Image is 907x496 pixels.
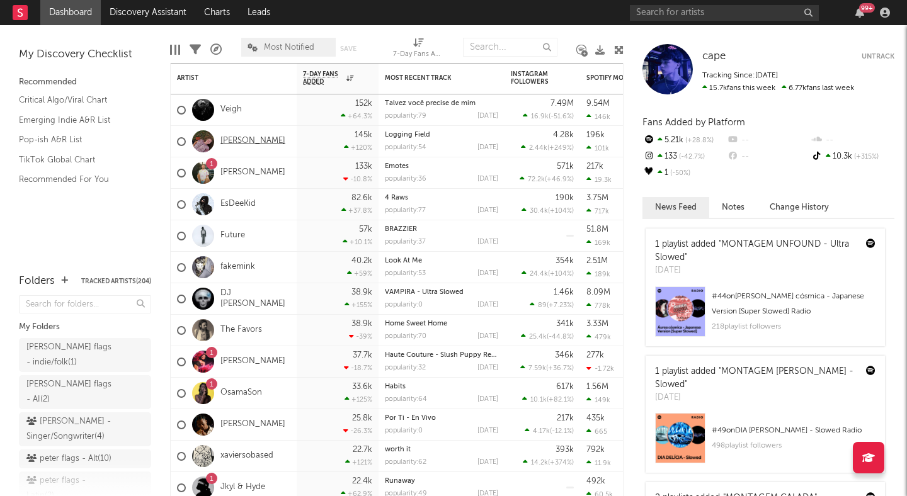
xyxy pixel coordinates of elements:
div: 717k [586,207,609,215]
div: 792k [586,446,605,454]
a: Haute Couture - Slush Puppy Remix [385,352,503,359]
div: Logging Field [385,132,498,138]
div: popularity: 54 [385,144,426,151]
span: +104 % [550,208,572,215]
div: 40.2k [351,257,372,265]
div: [DATE] [477,302,498,308]
span: -42.7 % [677,154,705,161]
a: Emotes [385,163,409,170]
div: 37.7k [353,351,372,359]
div: 4 Raws [385,194,498,201]
div: -- [726,149,810,165]
span: +249 % [549,145,572,152]
a: [PERSON_NAME] - Singer/Songwriter(4) [19,412,151,446]
div: popularity: 62 [385,459,426,466]
a: Recommended For You [19,172,139,186]
div: [DATE] [477,427,498,434]
button: 99+ [855,8,864,18]
span: 72.2k [528,176,545,183]
div: [DATE] [477,459,498,466]
span: Most Notified [264,43,314,52]
a: [PERSON_NAME] [220,419,285,430]
div: 3.75M [586,194,608,202]
div: [DATE] [477,176,498,183]
div: 2.51M [586,257,608,265]
div: 498 playlist followers [712,438,876,453]
div: [DATE] [477,207,498,214]
a: OsamaSon [220,388,262,398]
a: TikTok Global Chart [19,153,139,167]
div: 7-Day Fans Added (7-Day Fans Added) [393,47,443,62]
div: popularity: 0 [385,427,423,434]
div: Haute Couture - Slush Puppy Remix [385,352,498,359]
a: Emerging Indie A&R List [19,113,139,127]
div: 1 [642,165,726,181]
div: 190k [556,194,574,202]
div: 38.9k [351,288,372,296]
div: 133 [642,149,726,165]
div: Artist [177,74,271,82]
span: 7-Day Fans Added [303,70,343,86]
a: Home Sweet Home [385,320,447,327]
div: BRAZZIER [385,226,498,233]
a: BRAZZIER [385,226,417,233]
div: My Discovery Checklist [19,47,151,62]
a: Jkyl & Hyde [220,482,265,493]
div: +155 % [345,301,372,309]
div: Instagram Followers [511,70,555,86]
span: +36.7 % [548,365,572,372]
a: Por Ti - En Vivo [385,415,436,422]
a: [PERSON_NAME] flags - indie/folk(1) [19,338,151,372]
span: +315 % [852,154,879,161]
div: Emotes [385,163,498,170]
div: 133k [355,162,372,171]
div: -26.3 % [343,427,372,435]
div: 51.8M [586,225,608,234]
div: +64.3 % [341,112,372,120]
div: 665 [586,427,607,436]
a: worth it [385,446,411,453]
div: ( ) [523,458,574,466]
span: 89 [538,302,547,309]
span: 6.77k fans last week [702,84,854,92]
span: -50 % [668,170,690,177]
a: "MONTAGEM UNFOUND - Ultra Slowed" [655,240,849,262]
a: Future [220,230,245,241]
div: worth it [385,446,498,453]
div: Filters [190,31,201,68]
div: 492k [586,477,605,485]
span: +374 % [550,459,572,466]
button: Untrack [862,50,894,63]
div: 479k [586,333,611,341]
div: 146k [586,113,610,121]
div: [PERSON_NAME] flags - indie/folk ( 1 ) [26,340,115,370]
div: Por Ti - En Vivo [385,415,498,422]
span: 2.44k [529,145,547,152]
span: +7.23 % [549,302,572,309]
div: 393k [556,446,574,454]
div: [DATE] [477,396,498,403]
div: 778k [586,302,610,310]
div: 57k [359,225,372,234]
span: -51.6 % [550,113,572,120]
div: Talvez você precise de mim [385,100,498,107]
span: +28.8 % [683,137,714,144]
div: 82.6k [351,194,372,202]
div: popularity: 0 [385,302,423,308]
button: News Feed [642,197,709,218]
div: popularity: 64 [385,396,427,403]
div: 10.3k [811,149,894,165]
span: 4.17k [533,428,550,435]
a: [PERSON_NAME] [220,167,285,178]
div: ( ) [530,301,574,309]
div: popularity: 36 [385,176,426,183]
div: -1.72k [586,364,614,373]
input: Search for folders... [19,295,151,313]
div: 11.9k [586,459,611,467]
div: 19.3k [586,176,612,184]
a: EsDeeKid [220,199,256,210]
div: ( ) [520,175,574,183]
div: Habits [385,383,498,390]
input: Search... [463,38,557,57]
span: 15.7k fans this week [702,84,775,92]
